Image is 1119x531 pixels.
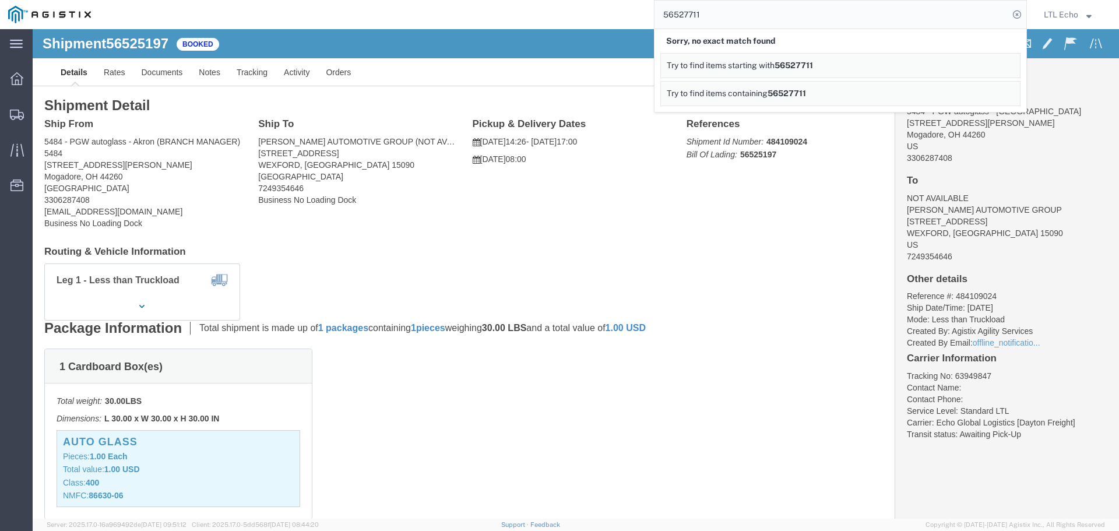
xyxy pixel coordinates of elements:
a: Support [501,521,530,528]
span: [DATE] 08:44:20 [270,521,319,528]
span: [DATE] 09:51:12 [141,521,186,528]
span: 56527711 [768,89,806,98]
a: Feedback [530,521,560,528]
button: LTL Echo [1043,8,1103,22]
span: Client: 2025.17.0-5dd568f [192,521,319,528]
span: Server: 2025.17.0-16a969492de [47,521,186,528]
img: logo [8,6,91,23]
span: LTL Echo [1044,8,1078,21]
span: Try to find items containing [667,89,768,98]
span: Try to find items starting with [667,61,775,70]
span: 56527711 [775,61,813,70]
div: Sorry, no exact match found [660,29,1021,53]
iframe: FS Legacy Container [33,29,1119,519]
span: Copyright © [DATE]-[DATE] Agistix Inc., All Rights Reserved [926,520,1105,530]
input: Search for shipment number, reference number [654,1,1009,29]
